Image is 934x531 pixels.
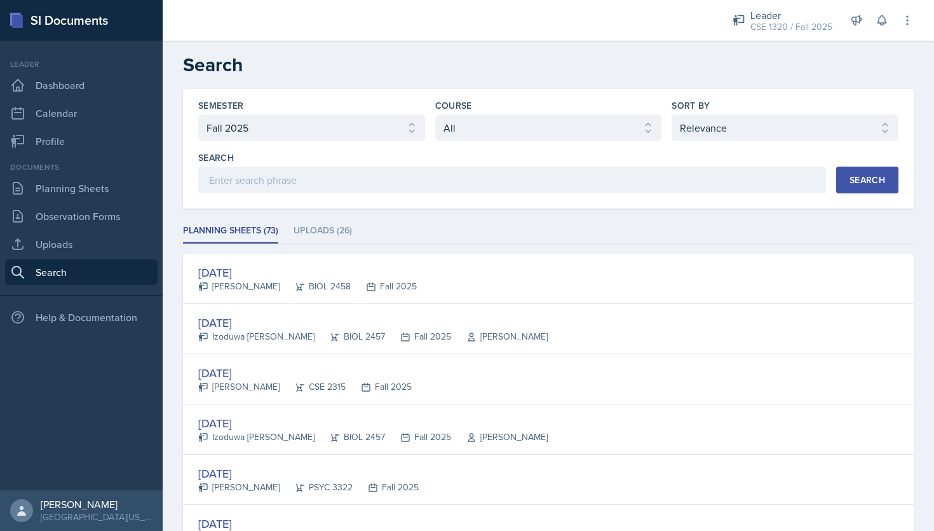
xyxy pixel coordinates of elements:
[451,431,548,444] div: [PERSON_NAME]
[41,498,152,511] div: [PERSON_NAME]
[5,231,158,257] a: Uploads
[198,431,315,444] div: Izoduwa [PERSON_NAME]
[5,100,158,126] a: Calendar
[183,219,278,244] li: Planning Sheets (73)
[41,511,152,523] div: [GEOGRAPHIC_DATA][US_STATE]
[198,481,280,494] div: [PERSON_NAME]
[198,151,234,164] label: Search
[198,330,315,343] div: Izoduwa [PERSON_NAME]
[315,431,385,444] div: BIOL 2457
[5,162,158,173] div: Documents
[385,330,451,343] div: Fall 2025
[198,280,280,293] div: [PERSON_NAME]
[5,128,158,154] a: Profile
[672,99,710,112] label: Sort By
[346,380,412,394] div: Fall 2025
[836,167,898,193] button: Search
[849,175,885,185] div: Search
[198,380,280,394] div: [PERSON_NAME]
[198,364,412,382] div: [DATE]
[750,8,832,23] div: Leader
[5,305,158,330] div: Help & Documentation
[435,99,472,112] label: Course
[5,176,158,201] a: Planning Sheets
[315,330,385,343] div: BIOL 2457
[198,314,548,331] div: [DATE]
[280,380,346,394] div: CSE 2315
[280,280,351,293] div: BIOL 2458
[5,203,158,229] a: Observation Forms
[198,415,548,432] div: [DATE]
[353,481,419,494] div: Fall 2025
[451,330,548,343] div: [PERSON_NAME]
[198,99,244,112] label: Semester
[385,431,451,444] div: Fall 2025
[5,59,158,70] div: Leader
[294,219,352,244] li: Uploads (26)
[198,167,826,193] input: Enter search phrase
[198,264,417,281] div: [DATE]
[351,280,417,293] div: Fall 2025
[5,259,158,285] a: Search
[5,72,158,98] a: Dashboard
[280,481,353,494] div: PSYC 3322
[750,20,832,34] div: CSE 1320 / Fall 2025
[198,465,419,482] div: [DATE]
[183,53,914,76] h2: Search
